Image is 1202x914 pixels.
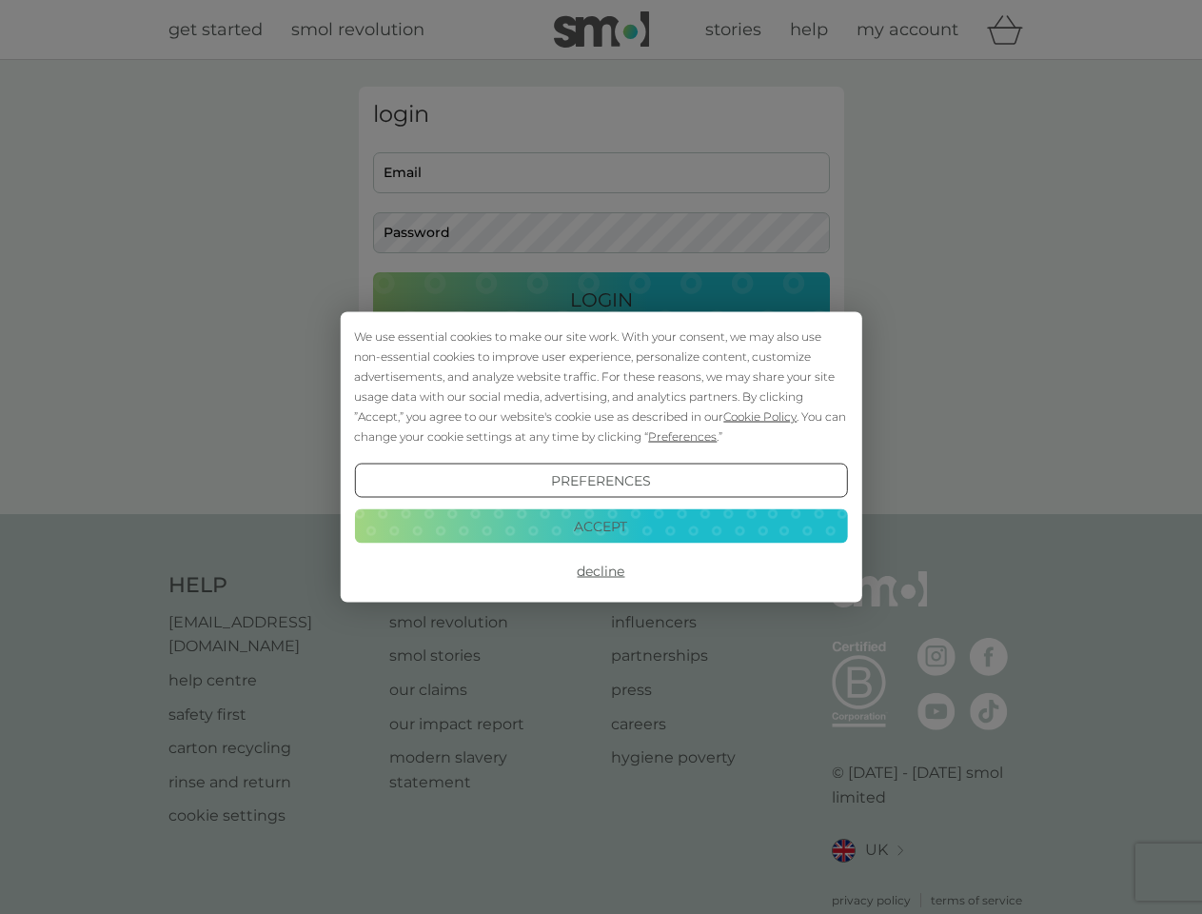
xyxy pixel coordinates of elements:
[723,409,797,424] span: Cookie Policy
[354,508,847,543] button: Accept
[648,429,717,444] span: Preferences
[354,464,847,498] button: Preferences
[354,327,847,447] div: We use essential cookies to make our site work. With your consent, we may also use non-essential ...
[340,312,861,603] div: Cookie Consent Prompt
[354,554,847,588] button: Decline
